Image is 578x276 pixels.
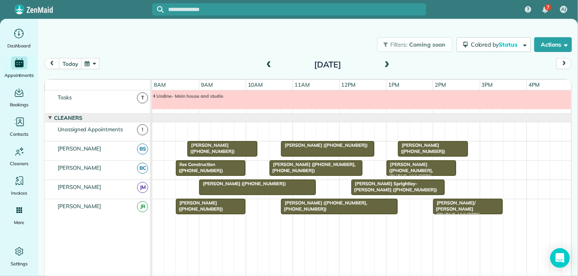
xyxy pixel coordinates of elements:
[56,164,103,171] span: [PERSON_NAME]
[137,182,148,193] span: JM
[14,218,24,227] span: More
[246,81,265,88] span: 10am
[433,81,448,88] span: 2pm
[152,6,164,13] button: Focus search
[56,126,124,132] span: Unassigned Appointments
[340,81,358,88] span: 12pm
[547,4,549,11] span: 7
[499,41,519,48] span: Status
[137,201,148,212] span: JR
[10,130,28,138] span: Contacts
[3,86,35,109] a: Bookings
[269,162,356,173] span: [PERSON_NAME] ([PHONE_NUMBER], [PHONE_NUMBER])
[152,81,167,88] span: 8am
[44,58,60,69] button: prev
[10,159,28,168] span: Cleaners
[199,181,286,186] span: [PERSON_NAME] ([PHONE_NUMBER])
[7,42,31,50] span: Dashboard
[175,162,223,173] span: Ilex Construction ([PHONE_NUMBER])
[137,163,148,174] span: BC
[4,71,34,79] span: Appointments
[471,41,520,48] span: Colored by
[277,60,379,69] h2: [DATE]
[409,41,446,48] span: Coming soon
[56,184,103,190] span: [PERSON_NAME]
[59,58,81,69] button: today
[561,6,566,13] span: AJ
[56,94,73,101] span: Tasks
[391,41,408,48] span: Filters:
[3,115,35,138] a: Contacts
[11,189,27,197] span: Invoices
[56,203,103,209] span: [PERSON_NAME]
[137,144,148,155] span: BS
[199,81,214,88] span: 9am
[281,200,367,211] span: [PERSON_NAME] ([PHONE_NUMBER], [PHONE_NUMBER])
[3,56,35,79] a: Appointments
[550,248,570,268] div: Open Intercom Messenger
[175,200,223,211] span: [PERSON_NAME] ([PHONE_NUMBER])
[293,81,311,88] span: 11am
[152,93,224,99] span: Undine- Main house and studio
[10,101,29,109] span: Bookings
[527,81,541,88] span: 4pm
[386,162,433,179] span: [PERSON_NAME] ([PHONE_NUMBER], [PHONE_NUMBER])
[433,200,481,218] span: [PERSON_NAME]/ [PERSON_NAME] ([PHONE_NUMBER])
[157,6,164,13] svg: Focus search
[281,142,368,148] span: [PERSON_NAME] ([PHONE_NUMBER])
[537,1,554,19] div: 7 unread notifications
[3,145,35,168] a: Cleaners
[387,81,401,88] span: 1pm
[3,174,35,197] a: Invoices
[56,145,103,152] span: [PERSON_NAME]
[3,245,35,268] a: Settings
[480,81,495,88] span: 3pm
[137,124,148,135] span: !
[3,27,35,50] a: Dashboard
[534,37,572,52] button: Actions
[52,114,84,121] span: Cleaners
[398,142,445,154] span: [PERSON_NAME] ([PHONE_NUMBER])
[11,260,28,268] span: Settings
[137,92,148,103] span: T
[556,58,572,69] button: next
[457,37,531,52] button: Colored byStatus
[187,142,235,154] span: [PERSON_NAME] ([PHONE_NUMBER])
[351,181,438,192] span: [PERSON_NAME] Sprightley-[PERSON_NAME] ([PHONE_NUMBER])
